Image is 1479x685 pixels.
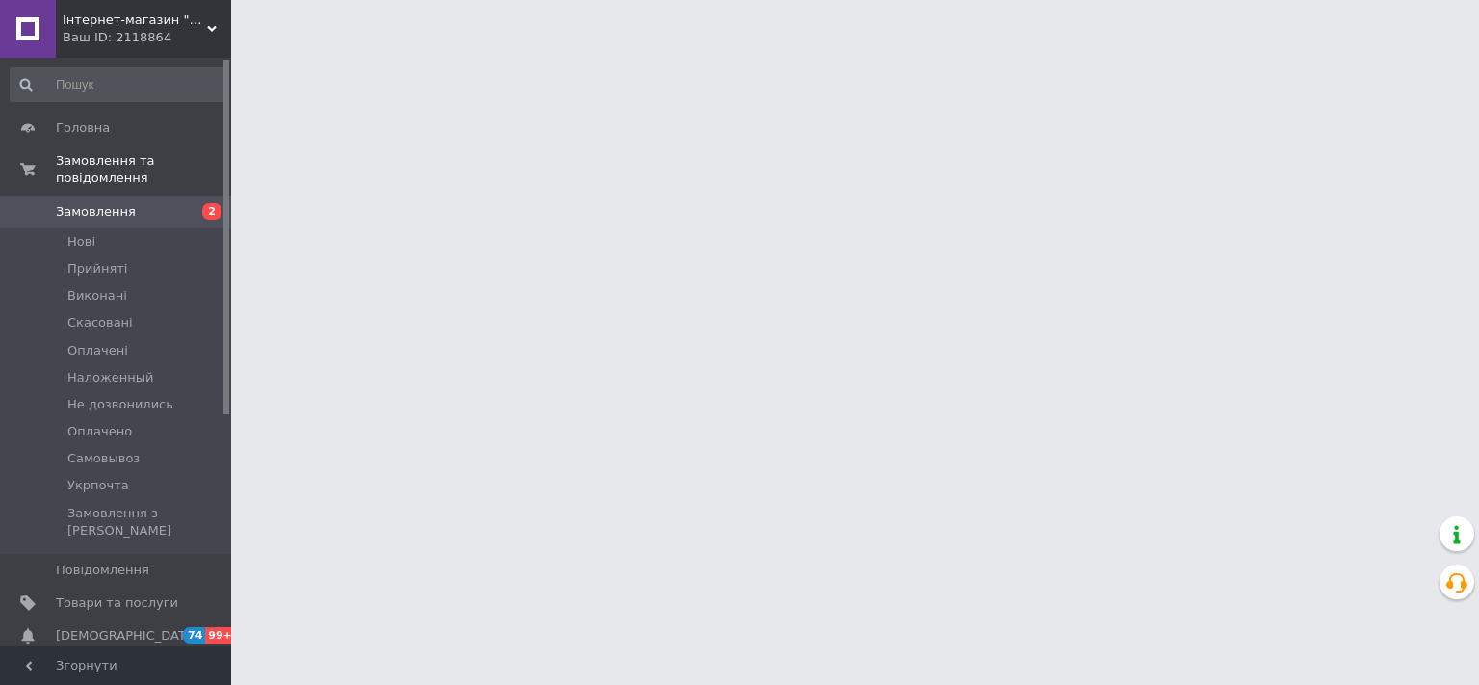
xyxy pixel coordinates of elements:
span: Скасовані [67,314,133,331]
span: Оплачено [67,423,132,440]
span: Нові [67,233,95,250]
span: 74 [183,627,205,644]
span: Головна [56,119,110,137]
span: Самовывоз [67,450,140,467]
span: 99+ [205,627,237,644]
span: Замовлення з [PERSON_NAME] [67,505,225,540]
div: Ваш ID: 2118864 [63,29,231,46]
input: Пошук [10,67,227,102]
span: [DEMOGRAPHIC_DATA] [56,627,198,645]
span: Укрпочта [67,477,129,494]
span: Замовлення та повідомлення [56,152,231,187]
span: Виконані [67,287,127,304]
span: Наложенный [67,369,153,386]
span: Замовлення [56,203,136,221]
span: 2 [202,203,221,220]
span: Товари та послуги [56,594,178,612]
span: Оплачені [67,342,128,359]
span: Інтернет-магазин "Русалочка" [63,12,207,29]
span: Прийняті [67,260,127,277]
span: Не дозвонились [67,396,173,413]
span: Повідомлення [56,562,149,579]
